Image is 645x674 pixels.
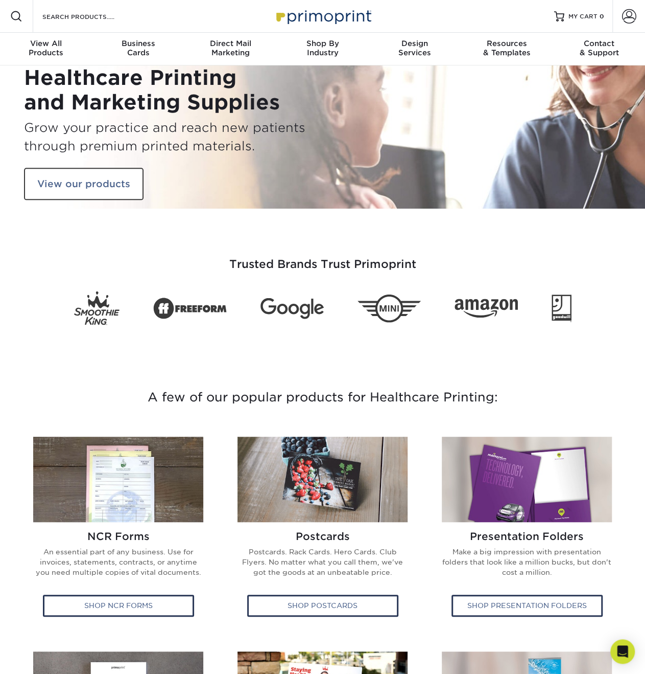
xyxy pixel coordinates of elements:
[236,530,409,543] h2: Postcards
[228,437,417,627] a: Postcards Postcards Postcards. Rack Cards. Hero Cards. Club Flyers. No matter what you call them,...
[610,639,635,664] div: Open Intercom Messenger
[92,39,184,57] div: Cards
[451,595,603,616] div: Shop Presentation Folders
[260,298,324,319] img: Google
[24,437,213,627] a: NCR Forms NCR Forms An essential part of any business. Use for invoices, statements, contracts, o...
[247,595,398,616] div: Shop Postcards
[276,39,368,48] span: Shop By
[237,437,408,522] img: Postcards
[184,39,276,57] div: Marketing
[568,12,598,21] span: MY CART
[43,595,194,616] div: Shop NCR Forms
[357,294,421,322] img: Mini
[32,547,205,586] p: An essential part of any business. Use for invoices, statements, contracts, or anytime you need m...
[276,39,368,57] div: Industry
[153,292,227,325] img: Freeform
[553,39,645,48] span: Contact
[442,437,612,522] img: Presentation Folders
[441,547,613,586] p: Make a big impression with presentation folders that look like a million bucks, but don't cost a ...
[24,168,144,200] a: View our products
[369,39,461,48] span: Design
[92,39,184,48] span: Business
[24,65,315,115] h1: Healthcare Printing and Marketing Supplies
[600,13,604,20] span: 0
[441,530,613,543] h2: Presentation Folders
[276,33,368,65] a: Shop ByIndustry
[41,10,141,23] input: SEARCH PRODUCTS.....
[369,39,461,57] div: Services
[24,233,622,283] h3: Trusted Brands Trust Primoprint
[33,437,203,522] img: NCR Forms
[32,530,205,543] h2: NCR Forms
[461,33,553,65] a: Resources& Templates
[236,547,409,586] p: Postcards. Rack Cards. Hero Cards. Club Flyers. No matter what you call them, we've got the goods...
[455,299,518,318] img: Amazon
[74,291,120,326] img: Smoothie King
[369,33,461,65] a: DesignServices
[461,39,553,48] span: Resources
[184,33,276,65] a: Direct MailMarketing
[92,33,184,65] a: BusinessCards
[433,437,622,627] a: Presentation Folders Presentation Folders Make a big impression with presentation folders that lo...
[461,39,553,57] div: & Templates
[272,5,374,27] img: Primoprint
[24,362,622,433] h3: A few of our popular products for Healthcare Printing:
[184,39,276,48] span: Direct Mail
[553,39,645,57] div: & Support
[552,295,571,322] img: Goodwill
[24,119,315,155] h3: Grow your practice and reach new patients through premium printed materials.
[553,33,645,65] a: Contact& Support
